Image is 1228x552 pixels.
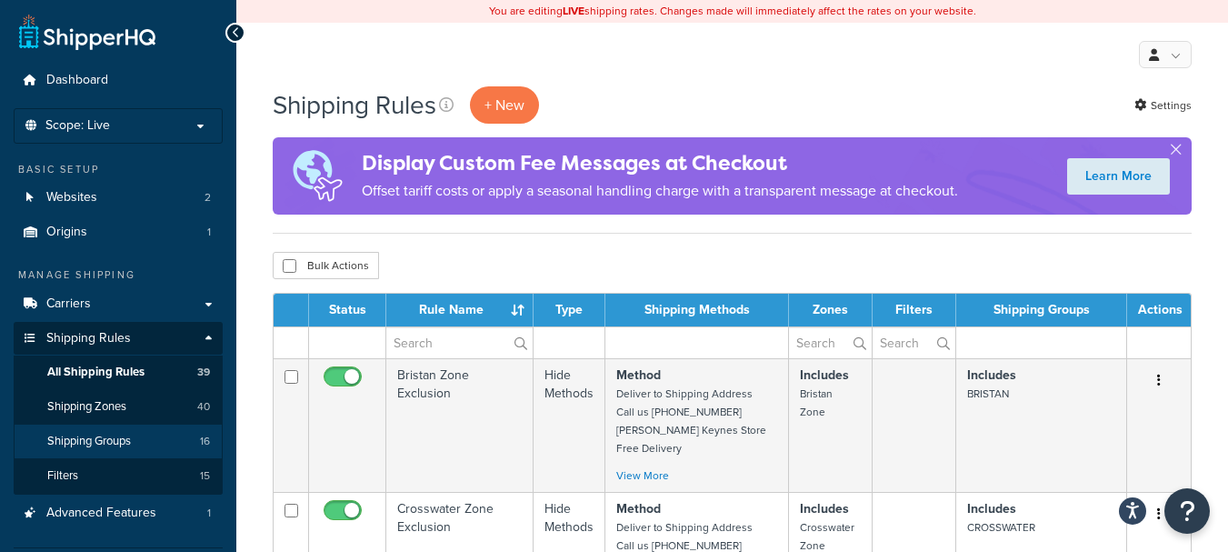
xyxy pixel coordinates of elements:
[800,386,833,420] small: Bristan Zone
[14,390,223,424] li: Shipping Zones
[563,3,584,19] b: LIVE
[1134,93,1192,118] a: Settings
[967,366,1016,385] strong: Includes
[789,294,873,326] th: Zones
[1164,488,1210,534] button: Open Resource Center
[873,327,956,358] input: Search
[470,86,539,124] p: + New
[534,358,606,492] td: Hide Methods
[362,148,958,178] h4: Display Custom Fee Messages at Checkout
[14,322,223,356] a: Shipping Rules
[46,296,91,312] span: Carriers
[14,425,223,458] li: Shipping Groups
[273,252,379,279] button: Bulk Actions
[19,14,155,50] a: ShipperHQ Home
[47,468,78,484] span: Filters
[616,499,661,518] strong: Method
[789,327,872,358] input: Search
[14,181,223,215] li: Websites
[967,386,1009,402] small: BRISTAN
[46,225,87,240] span: Origins
[47,365,145,380] span: All Shipping Rules
[47,399,126,415] span: Shipping Zones
[616,366,661,385] strong: Method
[46,190,97,206] span: Websites
[197,365,210,380] span: 39
[14,181,223,215] a: Websites 2
[800,499,849,518] strong: Includes
[14,497,223,530] a: Advanced Features 1
[967,499,1016,518] strong: Includes
[205,190,211,206] span: 2
[605,294,789,326] th: Shipping Methods
[873,294,957,326] th: Filters
[14,216,223,249] a: Origins 1
[14,322,223,495] li: Shipping Rules
[14,267,223,283] div: Manage Shipping
[616,467,669,484] a: View More
[14,425,223,458] a: Shipping Groups 16
[386,327,533,358] input: Search
[14,216,223,249] li: Origins
[362,178,958,204] p: Offset tariff costs or apply a seasonal handling charge with a transparent message at checkout.
[200,434,210,449] span: 16
[800,366,849,385] strong: Includes
[14,459,223,493] li: Filters
[967,519,1035,536] small: CROSSWATER
[14,356,223,389] a: All Shipping Rules 39
[47,434,131,449] span: Shipping Groups
[956,294,1127,326] th: Shipping Groups
[46,73,108,88] span: Dashboard
[45,118,110,134] span: Scope: Live
[46,506,156,521] span: Advanced Features
[273,137,362,215] img: duties-banner-06bc72dcb5fe05cb3f9472aba00be2ae8eb53ab6f0d8bb03d382ba314ac3c341.png
[386,358,534,492] td: Bristan Zone Exclusion
[1127,294,1191,326] th: Actions
[14,64,223,97] a: Dashboard
[273,87,436,123] h1: Shipping Rules
[14,356,223,389] li: All Shipping Rules
[200,468,210,484] span: 15
[46,331,131,346] span: Shipping Rules
[14,390,223,424] a: Shipping Zones 40
[309,294,386,326] th: Status
[197,399,210,415] span: 40
[386,294,534,326] th: Rule Name : activate to sort column ascending
[14,162,223,177] div: Basic Setup
[207,225,211,240] span: 1
[616,386,766,457] small: Deliver to Shipping Address Call us [PHONE_NUMBER] [PERSON_NAME] Keynes Store Free Delivery
[14,497,223,530] li: Advanced Features
[534,294,606,326] th: Type
[1067,158,1170,195] a: Learn More
[14,459,223,493] a: Filters 15
[14,287,223,321] a: Carriers
[207,506,211,521] span: 1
